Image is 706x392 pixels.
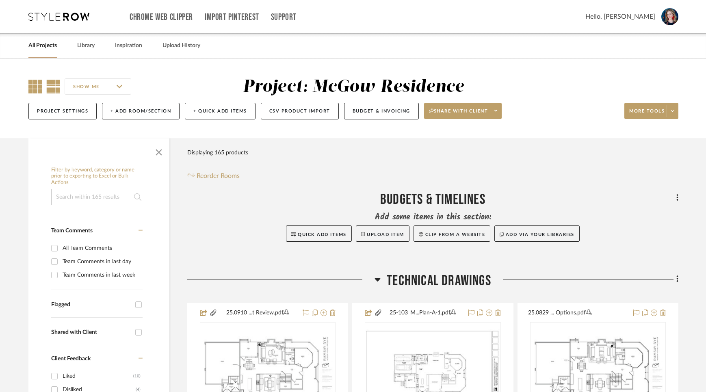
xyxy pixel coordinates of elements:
input: Search within 165 results [51,189,146,205]
button: Add via your libraries [494,225,580,242]
button: CSV Product Import [261,103,339,119]
button: More tools [624,103,678,119]
span: Team Comments [51,228,93,234]
button: 25-103_M...Plan-A-1.pdf [382,308,463,318]
h6: Filter by keyword, category or name prior to exporting to Excel or Bulk Actions [51,167,146,186]
div: Displaying 165 products [187,145,248,161]
button: + Quick Add Items [185,103,256,119]
img: avatar [661,8,678,25]
button: Clip from a website [414,225,490,242]
div: All Team Comments [63,242,141,255]
div: Shared with Client [51,329,131,336]
button: Project Settings [28,103,97,119]
div: Team Comments in last day [63,255,141,268]
a: Import Pinterest [205,14,259,21]
a: Inspiration [115,40,142,51]
span: Hello, [PERSON_NAME] [585,12,655,22]
span: Client Feedback [51,356,91,362]
button: + Add Room/Section [102,103,180,119]
span: Quick Add Items [298,232,347,237]
div: Add some items in this section: [187,212,678,223]
a: Support [271,14,297,21]
button: Reorder Rooms [187,171,240,181]
span: Reorder Rooms [197,171,240,181]
a: Library [77,40,95,51]
button: Close [151,143,167,159]
a: Upload History [162,40,200,51]
a: Chrome Web Clipper [130,14,193,21]
div: Flagged [51,301,131,308]
button: 25.0829 ... Options.pdf [528,308,628,318]
div: Team Comments in last week [63,269,141,282]
span: Technical Drawings [387,272,491,290]
span: Share with client [429,108,488,120]
button: Share with client [424,103,502,119]
a: All Projects [28,40,57,51]
div: Project: McGow Residence [243,78,464,95]
button: Quick Add Items [286,225,352,242]
button: Budget & Invoicing [344,103,419,119]
button: 25.0910 ...t Review.pdf [217,308,298,318]
div: Liked [63,370,133,383]
div: (10) [133,370,141,383]
button: Upload Item [356,225,409,242]
span: More tools [629,108,665,120]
